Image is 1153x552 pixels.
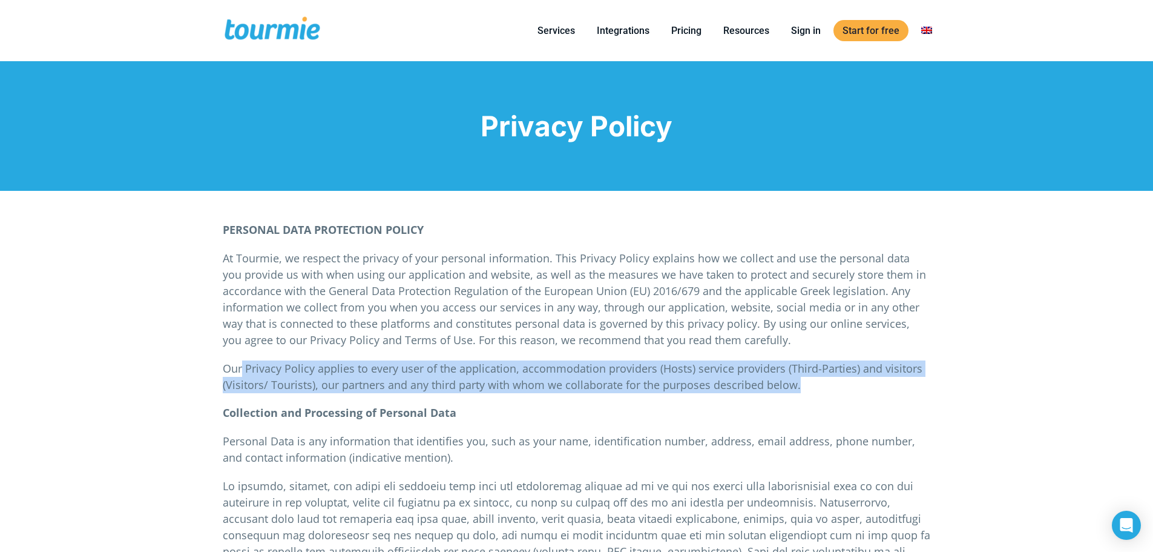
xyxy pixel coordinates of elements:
a: Integrations [588,23,659,38]
a: Services [528,23,584,38]
a: Resources [714,23,778,38]
a: Start for free [833,20,908,41]
a: Pricing [662,23,711,38]
a: Sign in [782,23,830,38]
p: At Tourmie, we respect the privacy of your personal information. This Privacy Policy explains how... [223,250,931,348]
strong: Collection and Processing of Personal Data [223,405,456,420]
strong: PERSONAL DATA PROTECTION POLICY [223,222,424,237]
p: Our Privacy Policy applies to every user of the application, accommodation providers (Hosts) serv... [223,361,931,393]
p: Personal Data is any information that identifies you, such as your name, identification number, a... [223,433,931,466]
h1: Privacy Policy [223,110,931,142]
div: Open Intercom Messenger [1112,511,1141,540]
